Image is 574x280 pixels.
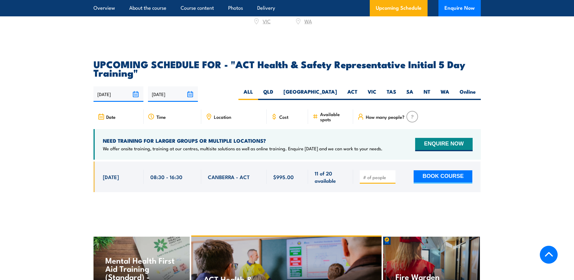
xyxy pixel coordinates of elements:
[238,88,258,100] label: ALL
[363,174,393,180] input: # of people
[382,88,401,100] label: TAS
[150,173,182,180] span: 08:30 - 16:30
[103,173,119,180] span: [DATE]
[315,170,346,184] span: 11 of 20 available
[103,145,382,152] p: We offer onsite training, training at our centres, multisite solutions as well as online training...
[103,137,382,144] h4: NEED TRAINING FOR LARGER GROUPS OR MULTIPLE LOCATIONS?
[208,173,250,180] span: CANBERRA - ACT
[214,114,231,119] span: Location
[414,170,472,184] button: BOOK COURSE
[342,88,362,100] label: ACT
[418,88,435,100] label: NT
[273,173,294,180] span: $995.00
[93,86,143,102] input: From date
[454,88,481,100] label: Online
[148,86,198,102] input: To date
[401,88,418,100] label: SA
[279,114,288,119] span: Cost
[415,138,472,151] button: ENQUIRE NOW
[106,114,116,119] span: Date
[366,114,405,119] span: How many people?
[278,88,342,100] label: [GEOGRAPHIC_DATA]
[156,114,166,119] span: Time
[435,88,454,100] label: WA
[258,88,278,100] label: QLD
[320,112,349,122] span: Available spots
[93,60,481,77] h2: UPCOMING SCHEDULE FOR - "ACT Health & Safety Representative Initial 5 Day Training"
[362,88,382,100] label: VIC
